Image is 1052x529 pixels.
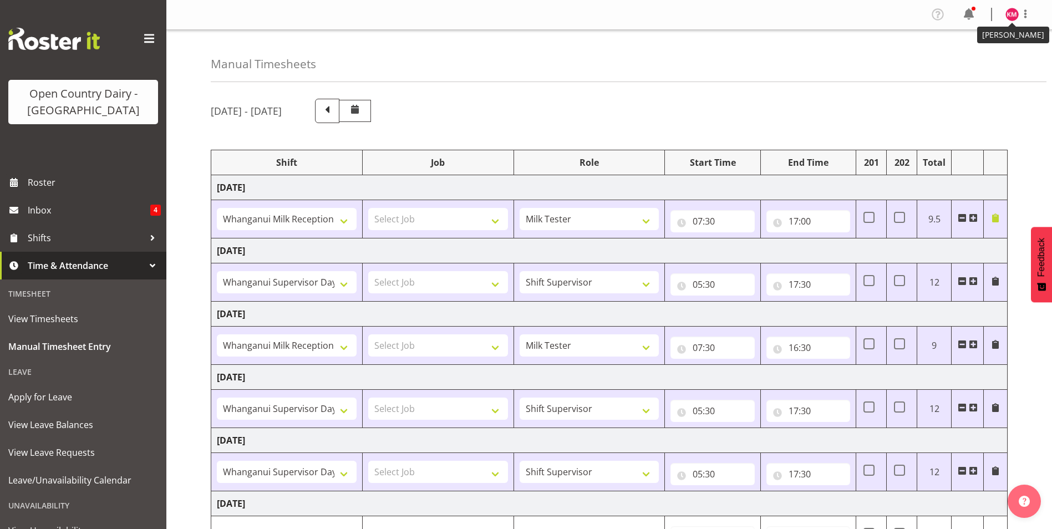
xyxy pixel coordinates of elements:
button: Feedback - Show survey [1031,227,1052,302]
div: End Time [766,156,850,169]
a: Apply for Leave [3,383,164,411]
span: 4 [150,205,161,216]
div: Start Time [670,156,754,169]
td: [DATE] [211,175,1008,200]
td: 12 [917,263,952,302]
span: View Leave Requests [8,444,158,461]
span: Shifts [28,230,144,246]
td: [DATE] [211,491,1008,516]
td: [DATE] [211,428,1008,453]
div: Shift [217,156,357,169]
span: Manual Timesheet Entry [8,338,158,355]
a: View Leave Requests [3,439,164,466]
input: Click to select... [670,337,754,359]
a: Leave/Unavailability Calendar [3,466,164,494]
input: Click to select... [766,273,850,296]
div: Open Country Dairy - [GEOGRAPHIC_DATA] [19,85,147,119]
input: Click to select... [670,273,754,296]
span: View Timesheets [8,311,158,327]
td: 9.5 [917,200,952,238]
td: [DATE] [211,238,1008,263]
span: Apply for Leave [8,389,158,405]
div: Timesheet [3,282,164,305]
div: 202 [892,156,911,169]
img: keane-metekingi7535.jpg [1005,8,1019,21]
input: Click to select... [766,400,850,422]
span: Inbox [28,202,150,218]
span: Time & Attendance [28,257,144,274]
input: Click to select... [766,337,850,359]
a: View Leave Balances [3,411,164,439]
img: Rosterit website logo [8,28,100,50]
div: Unavailability [3,494,164,517]
input: Click to select... [670,400,754,422]
input: Click to select... [766,463,850,485]
a: Manual Timesheet Entry [3,333,164,360]
h4: Manual Timesheets [211,58,316,70]
td: 9 [917,327,952,365]
td: [DATE] [211,302,1008,327]
td: 12 [917,453,952,491]
input: Click to select... [670,210,754,232]
span: Feedback [1036,238,1046,277]
input: Click to select... [766,210,850,232]
span: Roster [28,174,161,191]
div: Leave [3,360,164,383]
h5: [DATE] - [DATE] [211,105,282,117]
div: Job [368,156,508,169]
span: Leave/Unavailability Calendar [8,472,158,489]
a: View Timesheets [3,305,164,333]
div: Role [520,156,659,169]
input: Click to select... [670,463,754,485]
td: 12 [917,390,952,428]
td: [DATE] [211,365,1008,390]
img: help-xxl-2.png [1019,496,1030,507]
div: 201 [862,156,881,169]
div: Total [923,156,946,169]
span: View Leave Balances [8,416,158,433]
